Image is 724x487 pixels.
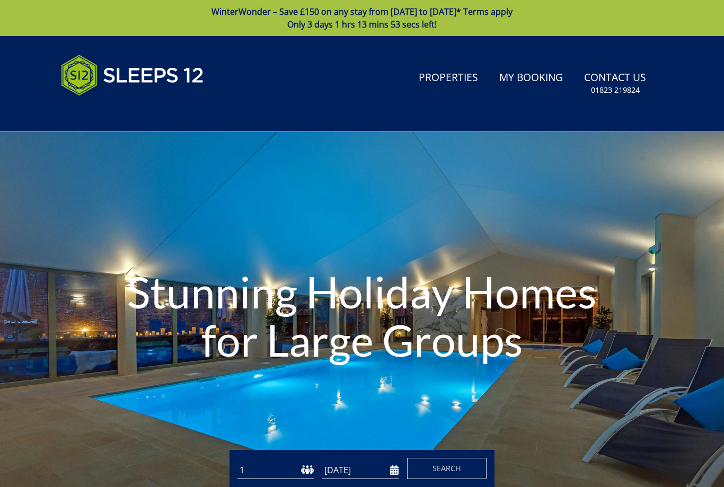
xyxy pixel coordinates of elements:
[61,49,204,102] img: Sleeps 12
[56,108,167,117] iframe: Customer reviews powered by Trustpilot
[414,66,482,90] a: Properties
[407,458,487,479] button: Search
[591,85,640,95] small: 01823 219824
[432,463,461,473] span: Search
[322,462,399,479] input: Arrival Date
[580,66,650,101] a: Contact Us01823 219824
[495,66,567,90] a: My Booking
[287,19,437,30] span: Only 3 days 1 hrs 13 mins 53 secs left!
[109,246,615,384] h1: Stunning Holiday Homes for Large Groups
